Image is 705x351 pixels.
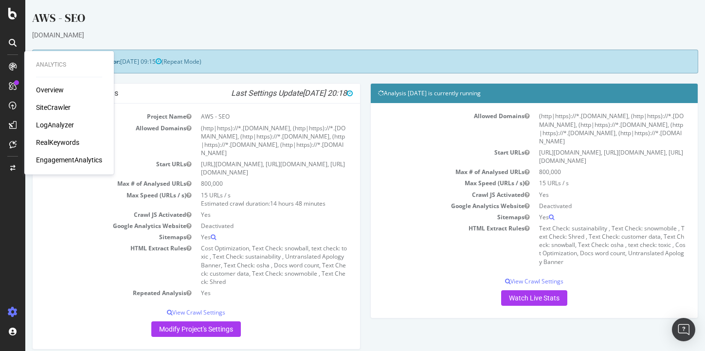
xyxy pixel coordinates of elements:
td: Yes [171,287,327,298]
td: Yes [171,209,327,220]
td: Project Name [15,111,171,122]
td: Max # of Analysed URLs [15,178,171,189]
td: Crawl JS Activated [15,209,171,220]
div: (Repeat Mode) [7,50,673,73]
a: EngagementAnalytics [36,155,102,165]
strong: Next Launch Scheduled for: [15,57,95,66]
a: Overview [36,85,64,95]
td: Sitemaps [15,231,171,243]
td: Yes [509,211,665,223]
h4: Analysis [DATE] is currently running [353,88,666,98]
td: [URL][DOMAIN_NAME], [URL][DOMAIN_NAME], [URL][DOMAIN_NAME] [171,158,327,178]
span: [DATE] 09:15 [95,57,136,66]
td: Start URLs [15,158,171,178]
td: Repeated Analysis [15,287,171,298]
td: Text Check: sustainability , Text Check: snowmobile , Text Check: Shred , Text Check: customer da... [509,223,665,267]
a: Modify Project's Settings [126,321,216,337]
td: Yes [509,189,665,200]
td: HTML Extract Rules [15,243,171,287]
td: Sitemaps [353,211,509,223]
a: SiteCrawler [36,103,71,112]
td: AWS - SEO [171,111,327,122]
td: Deactivated [509,200,665,211]
td: Google Analytics Website [353,200,509,211]
td: Cost Optimization, Text Check: snowball, text check: toxic , Text Check: sustainability , Untrans... [171,243,327,287]
div: AWS - SEO [7,10,673,30]
td: Max # of Analysed URLs [353,166,509,177]
td: Max Speed (URLs / s) [15,190,171,209]
td: Yes [171,231,327,243]
a: LogAnalyzer [36,120,74,130]
td: Crawl JS Activated [353,189,509,200]
p: View Crawl Settings [15,308,327,316]
a: RealKeywords [36,138,79,147]
td: Google Analytics Website [15,220,171,231]
i: Last Settings Update [206,88,327,98]
div: Open Intercom Messenger [672,318,695,341]
span: 14 hours 48 minutes [245,199,300,208]
h4: Project Global Settings [15,88,327,98]
td: HTML Extract Rules [353,223,509,267]
div: Analytics [36,61,102,69]
td: Start URLs [353,147,509,166]
p: View Crawl Settings [353,277,666,285]
span: [DATE] 20:18 [277,88,327,98]
td: 800,000 [171,178,327,189]
div: [DOMAIN_NAME] [7,30,673,40]
td: [URL][DOMAIN_NAME], [URL][DOMAIN_NAME], [URL][DOMAIN_NAME] [509,147,665,166]
td: Allowed Domains [353,110,509,147]
td: Deactivated [171,220,327,231]
td: (http|https)://*.[DOMAIN_NAME], (http|https)://*.[DOMAIN_NAME], (http|https)://*.[DOMAIN_NAME], (... [509,110,665,147]
td: Max Speed (URLs / s) [353,177,509,189]
a: Watch Live Stats [476,290,542,306]
td: 15 URLs / s Estimated crawl duration: [171,190,327,209]
td: (http|https)://*.[DOMAIN_NAME], (http|https)://*.[DOMAIN_NAME], (http|https)://*.[DOMAIN_NAME], (... [171,123,327,159]
td: 800,000 [509,166,665,177]
td: Allowed Domains [15,123,171,159]
td: 15 URLs / s [509,177,665,189]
